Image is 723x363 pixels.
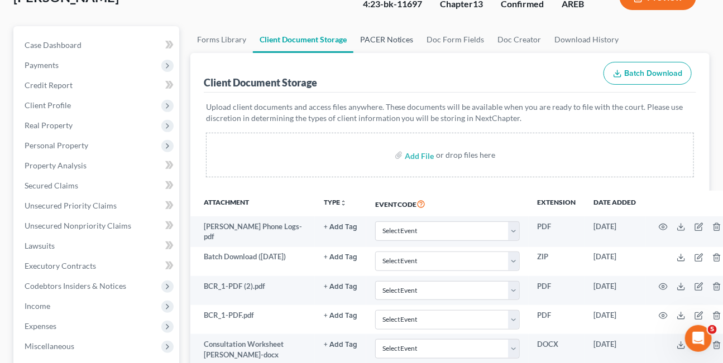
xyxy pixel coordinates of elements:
[708,325,717,334] span: 5
[529,216,585,247] td: PDF
[25,221,131,230] span: Unsecured Nonpriority Claims
[604,62,692,85] button: Batch Download
[16,256,179,276] a: Executory Contracts
[324,339,357,350] a: + Add Tag
[624,69,682,78] span: Batch Download
[685,325,712,352] iframe: Intercom live chat
[324,310,357,321] a: + Add Tag
[25,321,56,331] span: Expenses
[190,26,253,53] a: Forms Library
[25,40,82,50] span: Case Dashboard
[25,60,59,70] span: Payments
[420,26,491,53] a: Doc Form Fields
[25,281,126,291] span: Codebtors Insiders & Notices
[436,149,495,161] div: or drop files here
[529,247,585,276] td: ZIP
[324,312,357,320] button: + Add Tag
[16,176,179,196] a: Secured Claims
[25,181,78,190] span: Secured Claims
[25,100,71,110] span: Client Profile
[253,26,353,53] a: Client Document Storage
[585,247,645,276] td: [DATE]
[204,76,317,89] div: Client Document Storage
[25,301,50,311] span: Income
[491,26,548,53] a: Doc Creator
[324,221,357,232] a: + Add Tag
[25,120,73,130] span: Real Property
[324,341,357,349] button: + Add Tag
[340,200,347,206] i: unfold_more
[585,276,645,305] td: [DATE]
[25,341,74,351] span: Miscellaneous
[529,276,585,305] td: PDF
[190,247,315,276] td: Batch Download ([DATE])
[206,101,694,124] p: Upload client documents and access files anywhere. These documents will be available when you are...
[25,141,88,150] span: Personal Property
[25,261,96,270] span: Executory Contracts
[190,216,315,247] td: [PERSON_NAME] Phone Logs-pdf
[324,251,357,262] a: + Add Tag
[585,191,645,216] th: Date added
[190,305,315,334] td: BCR_1-PDF.pdf
[25,161,87,170] span: Property Analysis
[16,75,179,95] a: Credit Report
[529,305,585,334] td: PDF
[16,196,179,216] a: Unsecured Priority Claims
[25,201,117,210] span: Unsecured Priority Claims
[25,241,55,250] span: Lawsuits
[324,254,357,261] button: + Add Tag
[324,224,357,231] button: + Add Tag
[585,305,645,334] td: [DATE]
[16,216,179,236] a: Unsecured Nonpriority Claims
[585,216,645,247] td: [DATE]
[324,283,357,291] button: + Add Tag
[324,281,357,292] a: + Add Tag
[366,191,529,216] th: Event Code
[548,26,626,53] a: Download History
[25,80,73,90] span: Credit Report
[324,199,347,206] button: TYPEunfold_more
[16,236,179,256] a: Lawsuits
[16,35,179,55] a: Case Dashboard
[16,156,179,176] a: Property Analysis
[529,191,585,216] th: Extension
[190,276,315,305] td: BCR_1-PDF (2).pdf
[190,191,315,216] th: Attachment
[353,26,420,53] a: PACER Notices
